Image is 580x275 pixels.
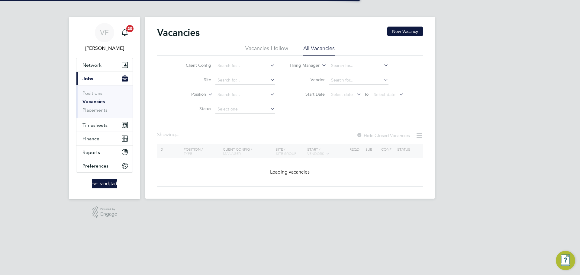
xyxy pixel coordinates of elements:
button: New Vacancy [387,27,423,36]
h2: Vacancies [157,27,200,39]
span: Timesheets [82,122,108,128]
button: Engage Resource Center [556,251,575,270]
span: Engage [100,212,117,217]
a: Placements [82,107,108,113]
label: Status [176,106,211,111]
button: Network [76,58,133,72]
label: Site [176,77,211,82]
input: Select one [215,105,275,114]
span: VE [100,29,109,37]
span: Select date [331,92,353,97]
li: All Vacancies [303,45,335,56]
span: Finance [82,136,99,142]
label: Hide Closed Vacancies [356,133,410,138]
div: Jobs [76,85,133,118]
span: ... [176,132,179,138]
label: Start Date [290,91,325,97]
button: Timesheets [76,118,133,132]
span: Network [82,62,101,68]
a: Vacancies [82,99,105,104]
input: Search for... [215,76,275,85]
button: Reports [76,145,133,159]
span: Preferences [82,163,108,169]
span: Jobs [82,76,93,82]
a: Go to home page [76,179,133,188]
span: To [362,90,370,98]
nav: Main navigation [69,17,140,199]
label: Client Config [176,62,211,68]
span: Reports [82,149,100,155]
input: Search for... [215,62,275,70]
li: Vacancies I follow [245,45,288,56]
span: Select date [374,92,395,97]
label: Vendor [290,77,325,82]
button: Jobs [76,72,133,85]
a: 20 [119,23,131,42]
button: Finance [76,132,133,145]
div: Showing [157,132,181,138]
button: Preferences [76,159,133,172]
span: 20 [126,25,134,32]
input: Search for... [329,76,388,85]
input: Search for... [215,91,275,99]
a: Powered byEngage [92,206,118,218]
label: Hiring Manager [285,62,320,69]
a: VE[PERSON_NAME] [76,23,133,52]
a: Positions [82,90,102,96]
input: Search for... [329,62,388,70]
label: Position [171,91,206,98]
span: Powered by [100,206,117,212]
span: Vicky Egan [76,45,133,52]
img: randstad-logo-retina.png [92,179,117,188]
